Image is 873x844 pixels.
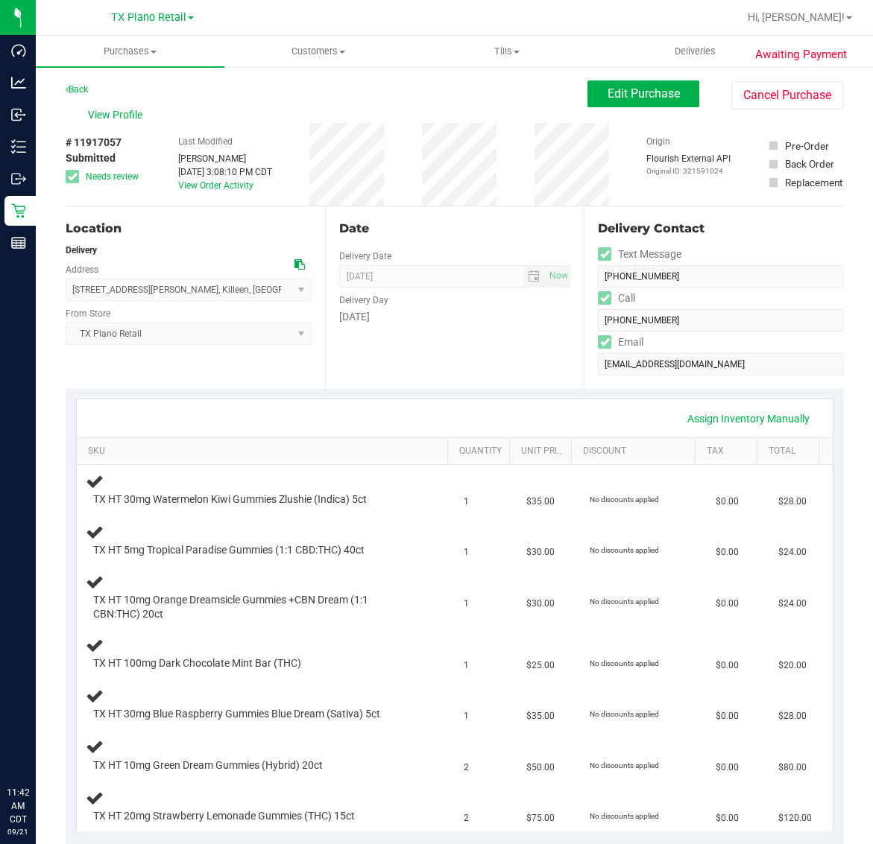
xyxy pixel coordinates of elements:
[66,245,97,256] strong: Delivery
[590,597,659,606] span: No discounts applied
[755,46,847,63] span: Awaiting Payment
[66,220,312,238] div: Location
[716,709,739,723] span: $0.00
[590,812,659,820] span: No discounts applied
[11,43,26,58] inline-svg: Dashboard
[587,80,699,107] button: Edit Purchase
[11,139,26,154] inline-svg: Inventory
[464,761,469,775] span: 2
[11,75,26,90] inline-svg: Analytics
[778,709,807,723] span: $28.00
[93,543,365,557] span: TX HT 5mg Tropical Paradise Gummies (1:1 CBD:THC) 40ct
[93,492,367,507] span: TX HT 30mg Watermelon Kiwi Gummies Zlushie (Indica) 5ct
[769,445,813,457] a: Total
[526,545,555,559] span: $30.00
[646,135,670,148] label: Origin
[526,659,555,673] span: $25.00
[44,723,62,740] iframe: Resource center unread badge
[778,597,807,611] span: $24.00
[15,725,60,770] iframe: Resource center
[66,150,116,166] span: Submitted
[178,180,253,191] a: View Order Activity
[11,203,26,218] inline-svg: Retail
[716,761,739,775] span: $0.00
[178,152,272,165] div: [PERSON_NAME]
[66,84,88,95] a: Back
[339,294,388,307] label: Delivery Day
[464,495,469,509] span: 1
[464,597,469,611] span: 1
[598,265,843,288] input: Format: (999) 999-9999
[11,171,26,186] inline-svg: Outbound
[36,45,224,58] span: Purchases
[93,656,301,670] span: TX HT 100mg Dark Chocolate Mint Bar (THC)
[339,309,571,325] div: [DATE]
[339,220,571,238] div: Date
[7,826,29,837] p: 09/21
[590,659,659,667] span: No discounts applied
[778,659,807,673] span: $20.00
[778,545,807,559] span: $24.00
[464,659,469,673] span: 1
[526,709,555,723] span: $35.00
[464,709,469,723] span: 1
[601,36,790,67] a: Deliveries
[225,45,412,58] span: Customers
[590,495,659,504] span: No discounts applied
[716,495,739,509] span: $0.00
[598,331,643,353] label: Email
[748,11,845,23] span: Hi, [PERSON_NAME]!
[778,761,807,775] span: $80.00
[11,107,26,122] inline-svg: Inbound
[526,495,555,509] span: $35.00
[785,156,834,171] div: Back Order
[716,811,739,825] span: $0.00
[598,220,843,238] div: Delivery Contact
[716,545,739,559] span: $0.00
[111,11,186,24] span: TX Plano Retail
[590,761,659,770] span: No discounts applied
[521,445,565,457] a: Unit Price
[11,235,26,250] inline-svg: Reports
[731,81,843,110] button: Cancel Purchase
[655,45,736,58] span: Deliveries
[598,244,681,265] label: Text Message
[646,165,731,177] p: Original ID: 321591024
[598,309,843,331] input: Format: (999) 999-9999
[716,659,739,673] span: $0.00
[412,36,601,67] a: Tills
[646,152,731,177] div: Flourish External API
[178,165,272,179] div: [DATE] 3:08:10 PM CDT
[598,288,635,309] label: Call
[93,707,380,721] span: TX HT 30mg Blue Raspberry Gummies Blue Dream (Sativa) 5ct
[678,406,819,431] a: Assign Inventory Manually
[464,545,469,559] span: 1
[583,445,689,457] a: Discount
[66,135,122,150] span: # 11917057
[7,786,29,826] p: 11:42 AM CDT
[785,139,829,153] div: Pre-Order
[86,170,139,183] span: Needs review
[608,86,680,101] span: Edit Purchase
[526,761,555,775] span: $50.00
[294,257,305,273] div: Copy address to clipboard
[66,263,98,276] label: Address
[785,175,842,190] div: Replacement
[339,250,391,263] label: Delivery Date
[590,710,659,718] span: No discounts applied
[459,445,503,457] a: Quantity
[66,307,110,320] label: From Store
[224,36,413,67] a: Customers
[526,597,555,611] span: $30.00
[590,546,659,554] span: No discounts applied
[88,107,148,123] span: View Profile
[93,758,323,772] span: TX HT 10mg Green Dream Gummies (Hybrid) 20ct
[526,811,555,825] span: $75.00
[464,811,469,825] span: 2
[88,445,442,457] a: SKU
[778,811,812,825] span: $120.00
[778,495,807,509] span: $28.00
[93,809,355,823] span: TX HT 20mg Strawberry Lemonade Gummies (THC) 15ct
[178,135,233,148] label: Last Modified
[413,45,600,58] span: Tills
